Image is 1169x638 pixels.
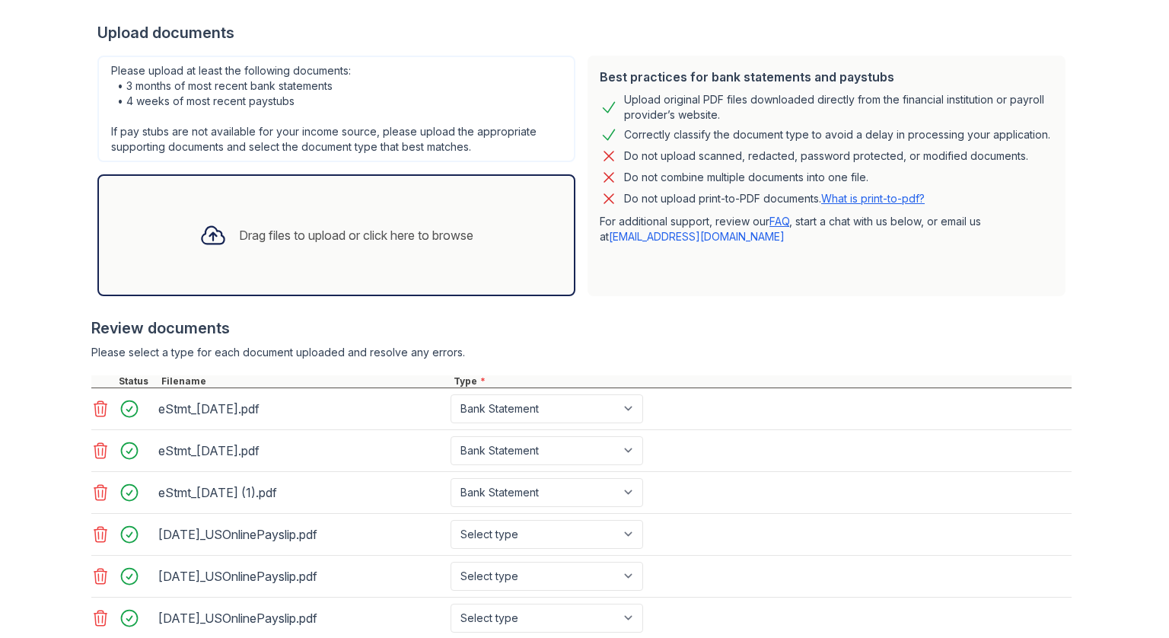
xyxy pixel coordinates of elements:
[97,22,1072,43] div: Upload documents
[624,191,925,206] p: Do not upload print-to-PDF documents.
[91,345,1072,360] div: Please select a type for each document uploaded and resolve any errors.
[451,375,1072,388] div: Type
[624,147,1028,165] div: Do not upload scanned, redacted, password protected, or modified documents.
[624,168,868,187] div: Do not combine multiple documents into one file.
[158,375,451,388] div: Filename
[158,522,444,547] div: [DATE]_USOnlinePayslip.pdf
[158,564,444,589] div: [DATE]_USOnlinePayslip.pdf
[600,214,1053,244] p: For additional support, review our , start a chat with us below, or email us at
[116,375,158,388] div: Status
[97,56,575,162] div: Please upload at least the following documents: • 3 months of most recent bank statements • 4 wee...
[609,230,785,243] a: [EMAIL_ADDRESS][DOMAIN_NAME]
[158,606,444,630] div: [DATE]_USOnlinePayslip.pdf
[91,317,1072,339] div: Review documents
[624,92,1053,123] div: Upload original PDF files downloaded directly from the financial institution or payroll provider’...
[239,226,473,244] div: Drag files to upload or click here to browse
[821,192,925,205] a: What is print-to-pdf?
[624,126,1050,144] div: Correctly classify the document type to avoid a delay in processing your application.
[158,397,444,421] div: eStmt_[DATE].pdf
[769,215,789,228] a: FAQ
[600,68,1053,86] div: Best practices for bank statements and paystubs
[158,439,444,463] div: eStmt_[DATE].pdf
[158,480,444,505] div: eStmt_[DATE] (1).pdf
